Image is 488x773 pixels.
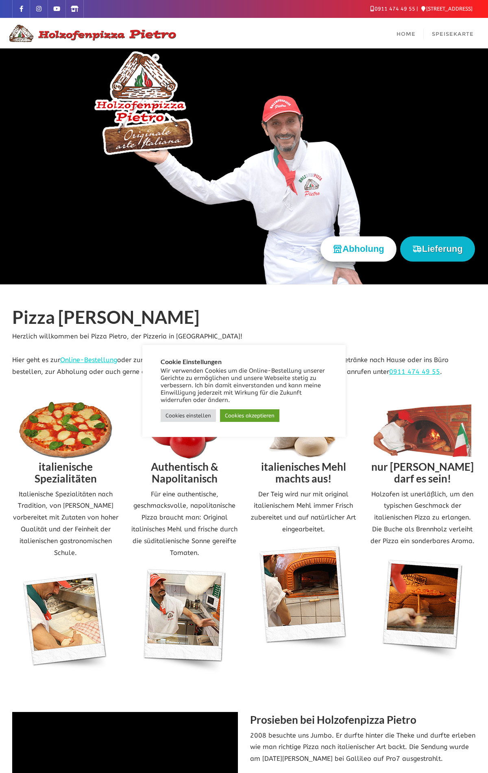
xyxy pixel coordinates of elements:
h2: Prosieben bei Holzofenpizza Pietro [250,712,476,730]
a: 0911 474 49 55 [389,368,440,376]
div: Wir verwenden Cookies um die Online-Bestellung unserer Gerichte zu ermöglichen und unsere Webseit... [161,367,327,404]
a: [STREET_ADDRESS] [421,6,473,12]
div: Herzlich willkommen bei Pizza Pietro, der Pizzeria in [GEOGRAPHIC_DATA]! Hier geht es zur oder zu... [6,307,482,378]
h1: Pizza [PERSON_NAME] [12,307,476,331]
a: Speisekarte [424,18,482,48]
a: Home [388,18,424,48]
h2: italienisches Mehl machts aus! [250,459,357,488]
span: Home [396,31,416,37]
img: Logo [6,24,177,43]
img: Pietro Pizza im Ofen [378,556,467,665]
a: Online-Bestellung [60,356,117,364]
h2: italienische Spezialitäten [12,459,119,488]
p: Holzofen ist unerläßlich, um den typischen Geschmack der italienischen Pizza zu erlangen. Die Buc... [369,489,476,547]
img: Pietro Holzofen [374,402,471,459]
button: Abholung [320,236,396,261]
button: Lieferung [400,236,475,261]
p: Für eine authentische, geschmacksvolle, napolitanische Pizza braucht man: Original italinisches M... [131,489,238,559]
p: Der Teig wird nur mit original italienischem Mehl immer Frisch zubereitet und auf natürlicher Art... [250,489,357,535]
img: Pietro Pizzateig [21,567,110,676]
a: 0911 474 49 55 [370,6,415,12]
h2: Authentisch & Napolitanisch [131,459,238,488]
a: Cookies akzeptieren [220,409,279,422]
img: Pietro Pizza drehen [140,567,229,676]
p: Italienische Spezialitäten nach Tradition, von [PERSON_NAME] vorbereitet mit Zutaten von hoher Qu... [12,489,119,559]
h5: Cookie Einstellungen [161,358,327,365]
img: Pietro Pizza Ofen [259,544,348,653]
img: Pizza [17,402,114,459]
p: 2008 besuchte uns Jumbo. Er durfte hinter die Theke und durfte erleben wie man richtige Pizza nac... [250,730,476,765]
h2: nur [PERSON_NAME] darf es sein! [369,459,476,488]
span: Speisekarte [432,31,474,37]
a: Cookies einstellen [161,409,216,422]
img: Tomaten [136,402,233,459]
